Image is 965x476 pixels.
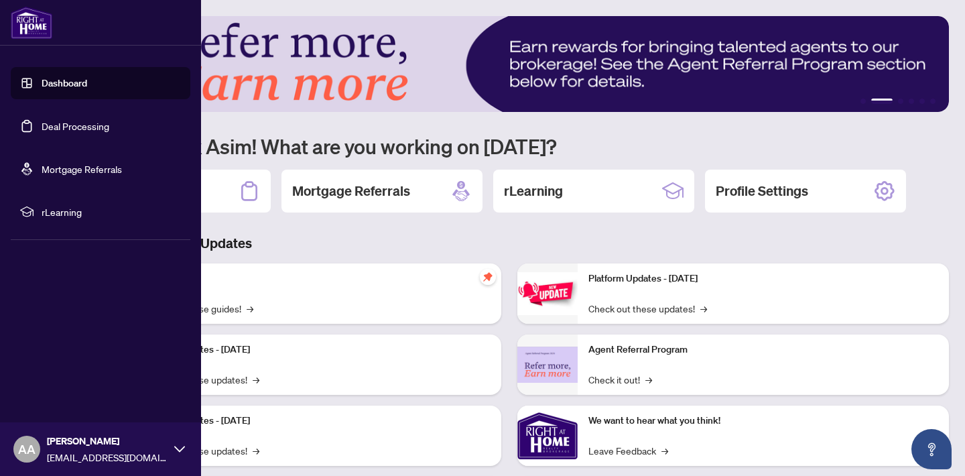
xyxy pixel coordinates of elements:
[253,443,259,458] span: →
[11,7,52,39] img: logo
[588,301,707,316] a: Check out these updates!→
[588,443,668,458] a: Leave Feedback→
[70,133,949,159] h1: Welcome back Asim! What are you working on [DATE]?
[700,301,707,316] span: →
[716,182,808,200] h2: Profile Settings
[42,204,181,219] span: rLearning
[70,16,949,112] img: Slide 1
[247,301,253,316] span: →
[911,429,952,469] button: Open asap
[504,182,563,200] h2: rLearning
[909,99,914,104] button: 4
[47,434,168,449] span: [PERSON_NAME]
[42,77,87,89] a: Dashboard
[860,99,866,104] button: 1
[588,272,938,286] p: Platform Updates - [DATE]
[517,272,578,314] img: Platform Updates - June 23, 2025
[919,99,925,104] button: 5
[588,343,938,357] p: Agent Referral Program
[588,372,652,387] a: Check it out!→
[517,406,578,466] img: We want to hear what you think!
[42,120,109,132] a: Deal Processing
[871,99,893,104] button: 2
[930,99,936,104] button: 6
[292,182,410,200] h2: Mortgage Referrals
[18,440,36,459] span: AA
[42,163,122,175] a: Mortgage Referrals
[898,99,903,104] button: 3
[661,443,668,458] span: →
[141,414,491,428] p: Platform Updates - [DATE]
[588,414,938,428] p: We want to hear what you think!
[253,372,259,387] span: →
[517,347,578,383] img: Agent Referral Program
[141,272,491,286] p: Self-Help
[480,269,496,285] span: pushpin
[70,234,949,253] h3: Brokerage & Industry Updates
[47,450,168,465] span: [EMAIL_ADDRESS][DOMAIN_NAME]
[645,372,652,387] span: →
[141,343,491,357] p: Platform Updates - [DATE]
